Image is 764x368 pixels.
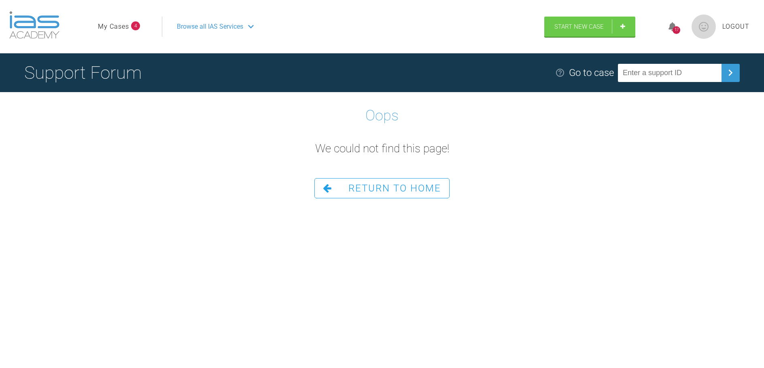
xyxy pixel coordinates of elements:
a: Return To Home [314,178,450,198]
input: Enter a support ID [618,64,722,82]
h1: Support Forum [24,59,142,87]
div: Go to case [569,65,614,80]
span: Return To Home [348,183,441,194]
img: profile.png [692,15,716,39]
img: chevronRight.28bd32b0.svg [724,66,737,79]
a: Logout [722,21,749,32]
span: 4 [131,21,140,30]
img: logo-light.3e3ef733.png [9,11,59,39]
div: 17 [673,26,680,34]
img: help.e70b9f3d.svg [555,68,565,78]
a: Start New Case [544,17,635,37]
h1: Oops [365,104,399,128]
span: Browse all IAS Services [177,21,243,32]
span: Start New Case [554,23,604,30]
a: My Cases [98,21,129,32]
h2: We could not find this page! [315,140,449,158]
